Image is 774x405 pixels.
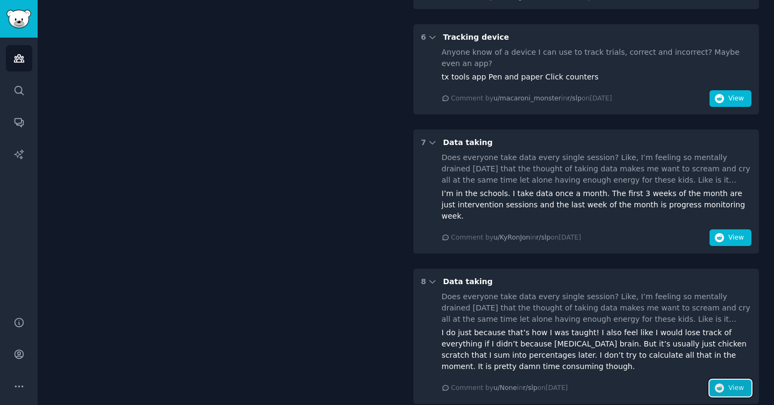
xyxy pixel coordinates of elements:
[709,229,751,247] button: View
[728,384,744,393] span: View
[442,47,752,69] div: Anyone know of a device I can use to track trials, correct and incorrect? Maybe even an app?
[709,380,751,397] button: View
[728,233,744,243] span: View
[6,10,31,28] img: GummySearch logo
[493,95,561,102] span: u/macaroni_monster
[442,71,752,83] div: tx tools app Pen and paper Click counters
[442,327,752,372] div: I do just because that’s how I was taught! I also feel like I would lose track of everything if I...
[443,138,492,147] span: Data taking
[728,94,744,104] span: View
[421,276,426,287] div: 8
[709,386,751,394] a: View
[493,384,517,392] span: u/None
[536,234,550,241] span: r/slp
[442,188,752,222] div: I’m in the schools. I take data once a month. The first 3 weeks of the month are just interventio...
[523,384,537,392] span: r/slp
[443,277,492,286] span: Data taking
[709,235,751,244] a: View
[709,96,751,105] a: View
[443,33,509,41] span: Tracking device
[442,152,752,186] div: Does everyone take data every single session? Like, I’m feeling so mentally drained [DATE] that t...
[451,233,581,243] div: Comment by in on [DATE]
[442,291,752,325] div: Does everyone take data every single session? Like, I’m feeling so mentally drained [DATE] that t...
[421,32,426,43] div: 6
[451,384,568,393] div: Comment by in on [DATE]
[493,234,530,241] span: u/KyRonJon
[421,137,426,148] div: 7
[451,94,612,104] div: Comment by in on [DATE]
[709,90,751,107] button: View
[567,95,582,102] span: r/slp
